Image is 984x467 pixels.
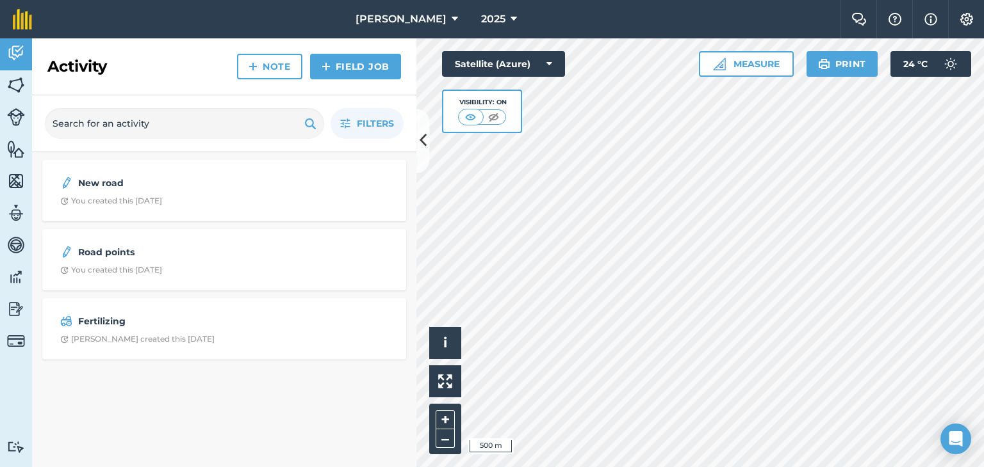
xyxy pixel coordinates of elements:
[78,245,281,259] strong: Road points
[60,335,69,344] img: Clock with arrow pointing clockwise
[481,12,505,27] span: 2025
[13,9,32,29] img: fieldmargin Logo
[50,306,398,352] a: FertilizingClock with arrow pointing clockwise[PERSON_NAME] created this [DATE]
[60,196,162,206] div: You created this [DATE]
[60,313,72,329] img: svg+xml;base64,PD94bWwgdmVyc2lvbj0iMS4wIiBlbmNvZGluZz0idXRmLTgiPz4KPCEtLSBHZW5lcmF0b3I6IEFkb2JlIE...
[807,51,878,77] button: Print
[7,171,25,191] img: svg+xml;base64,PHN2ZyB4bWxucz0iaHR0cDovL3d3dy53My5vcmcvMjAwMC9zdmciIHdpZHRoPSI1NiIgaGVpZ2h0PSI2MC...
[78,176,281,190] strong: New road
[7,441,25,453] img: svg+xml;base64,PD94bWwgdmVyc2lvbj0iMS4wIiBlbmNvZGluZz0idXRmLTgiPz4KPCEtLSBHZW5lcmF0b3I6IEFkb2JlIE...
[429,327,461,359] button: i
[7,75,25,95] img: svg+xml;base64,PHN2ZyB4bWxucz0iaHR0cDovL3d3dy53My5vcmcvMjAwMC9zdmciIHdpZHRoPSI1NiIgaGVpZ2h0PSI2MC...
[7,139,25,159] img: svg+xml;base64,PHN2ZyB4bWxucz0iaHR0cDovL3d3dy53My5vcmcvMjAwMC9zdmciIHdpZHRoPSI1NiIgaGVpZ2h0PSI2MC...
[322,59,331,74] img: svg+xml;base64,PHN2ZyB4bWxucz0iaHR0cDovL3d3dy53My5vcmcvMjAwMC9zdmciIHdpZHRoPSIxNCIgaGVpZ2h0PSIyNC...
[60,334,215,344] div: [PERSON_NAME] created this [DATE]
[851,13,867,26] img: Two speech bubbles overlapping with the left bubble in the forefront
[443,335,447,351] span: i
[924,12,937,27] img: svg+xml;base64,PHN2ZyB4bWxucz0iaHR0cDovL3d3dy53My5vcmcvMjAwMC9zdmciIHdpZHRoPSIxNyIgaGVpZ2h0PSIxNy...
[486,111,502,123] img: svg+xml;base64,PHN2ZyB4bWxucz0iaHR0cDovL3d3dy53My5vcmcvMjAwMC9zdmciIHdpZHRoPSI1MCIgaGVpZ2h0PSI0MC...
[7,203,25,223] img: svg+xml;base64,PD94bWwgdmVyc2lvbj0iMS4wIiBlbmNvZGluZz0idXRmLTgiPz4KPCEtLSBHZW5lcmF0b3I6IEFkb2JlIE...
[7,332,25,350] img: svg+xml;base64,PD94bWwgdmVyc2lvbj0iMS4wIiBlbmNvZGluZz0idXRmLTgiPz4KPCEtLSBHZW5lcmF0b3I6IEFkb2JlIE...
[60,197,69,205] img: Clock with arrow pointing clockwise
[60,265,162,275] div: You created this [DATE]
[699,51,794,77] button: Measure
[47,56,107,77] h2: Activity
[357,116,394,131] span: Filters
[60,266,69,274] img: Clock with arrow pointing clockwise
[50,168,398,214] a: New roadClock with arrow pointing clockwiseYou created this [DATE]
[7,267,25,287] img: svg+xml;base64,PD94bWwgdmVyc2lvbj0iMS4wIiBlbmNvZGluZz0idXRmLTgiPz4KPCEtLSBHZW5lcmF0b3I6IEFkb2JlIE...
[458,97,507,107] div: Visibility: On
[7,108,25,126] img: svg+xml;base64,PD94bWwgdmVyc2lvbj0iMS4wIiBlbmNvZGluZz0idXRmLTgiPz4KPCEtLSBHZW5lcmF0b3I6IEFkb2JlIE...
[438,374,452,388] img: Four arrows, one pointing top left, one top right, one bottom right and the last bottom left
[60,244,73,260] img: svg+xml;base64,PD94bWwgdmVyc2lvbj0iMS4wIiBlbmNvZGluZz0idXRmLTgiPz4KPCEtLSBHZW5lcmF0b3I6IEFkb2JlIE...
[938,51,963,77] img: svg+xml;base64,PD94bWwgdmVyc2lvbj0iMS4wIiBlbmNvZGluZz0idXRmLTgiPz4KPCEtLSBHZW5lcmF0b3I6IEFkb2JlIE...
[818,56,830,72] img: svg+xml;base64,PHN2ZyB4bWxucz0iaHR0cDovL3d3dy53My5vcmcvMjAwMC9zdmciIHdpZHRoPSIxOSIgaGVpZ2h0PSIyNC...
[463,111,479,123] img: svg+xml;base64,PHN2ZyB4bWxucz0iaHR0cDovL3d3dy53My5vcmcvMjAwMC9zdmciIHdpZHRoPSI1MCIgaGVpZ2h0PSI0MC...
[331,108,404,139] button: Filters
[887,13,903,26] img: A question mark icon
[442,51,565,77] button: Satellite (Azure)
[45,108,324,139] input: Search for an activity
[436,429,455,448] button: –
[436,410,455,429] button: +
[249,59,258,74] img: svg+xml;base64,PHN2ZyB4bWxucz0iaHR0cDovL3d3dy53My5vcmcvMjAwMC9zdmciIHdpZHRoPSIxNCIgaGVpZ2h0PSIyNC...
[959,13,974,26] img: A cog icon
[60,175,73,191] img: svg+xml;base64,PD94bWwgdmVyc2lvbj0iMS4wIiBlbmNvZGluZz0idXRmLTgiPz4KPCEtLSBHZW5lcmF0b3I6IEFkb2JlIE...
[903,51,928,77] span: 24 ° C
[50,237,398,283] a: Road pointsClock with arrow pointing clockwiseYou created this [DATE]
[356,12,447,27] span: [PERSON_NAME]
[78,314,281,328] strong: Fertilizing
[310,54,401,79] a: Field Job
[713,58,726,70] img: Ruler icon
[7,44,25,63] img: svg+xml;base64,PD94bWwgdmVyc2lvbj0iMS4wIiBlbmNvZGluZz0idXRmLTgiPz4KPCEtLSBHZW5lcmF0b3I6IEFkb2JlIE...
[237,54,302,79] a: Note
[940,423,971,454] div: Open Intercom Messenger
[890,51,971,77] button: 24 °C
[7,235,25,255] img: svg+xml;base64,PD94bWwgdmVyc2lvbj0iMS4wIiBlbmNvZGluZz0idXRmLTgiPz4KPCEtLSBHZW5lcmF0b3I6IEFkb2JlIE...
[304,116,316,131] img: svg+xml;base64,PHN2ZyB4bWxucz0iaHR0cDovL3d3dy53My5vcmcvMjAwMC9zdmciIHdpZHRoPSIxOSIgaGVpZ2h0PSIyNC...
[7,299,25,319] img: svg+xml;base64,PD94bWwgdmVyc2lvbj0iMS4wIiBlbmNvZGluZz0idXRmLTgiPz4KPCEtLSBHZW5lcmF0b3I6IEFkb2JlIE...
